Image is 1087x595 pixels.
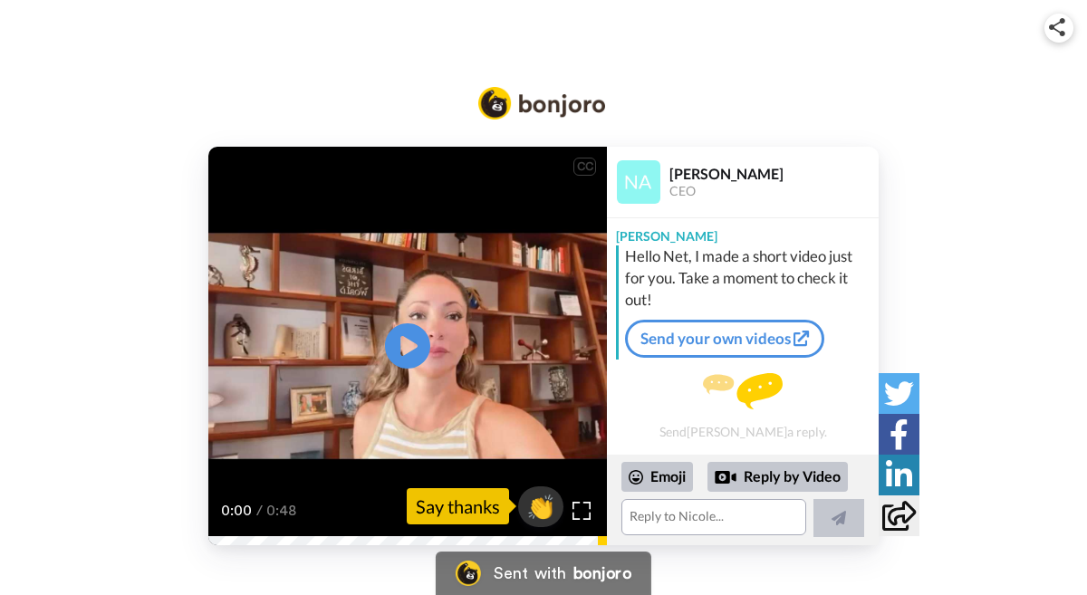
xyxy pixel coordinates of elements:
[1049,18,1065,36] img: ic_share.svg
[256,500,263,522] span: /
[707,462,848,493] div: Reply by Video
[407,488,509,524] div: Say thanks
[621,462,693,491] div: Emoji
[625,320,824,358] a: Send your own videos
[518,486,563,527] button: 👏
[436,552,651,595] a: Bonjoro LogoSent withbonjoro
[573,158,596,176] div: CC
[617,160,660,204] img: Profile Image
[266,500,298,522] span: 0:48
[478,87,605,120] img: Bonjoro Logo
[703,373,783,409] img: message.svg
[518,492,563,521] span: 👏
[456,561,481,586] img: Bonjoro Logo
[607,367,879,446] div: Send [PERSON_NAME] a reply.
[221,500,253,522] span: 0:00
[607,218,879,245] div: [PERSON_NAME]
[494,565,566,581] div: Sent with
[625,245,874,311] div: Hello Net, I made a short video just for you. Take a moment to check it out!
[572,502,591,520] img: Full screen
[715,466,736,488] div: Reply by Video
[573,565,631,581] div: bonjoro
[669,184,878,199] div: CEO
[669,165,878,182] div: [PERSON_NAME]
